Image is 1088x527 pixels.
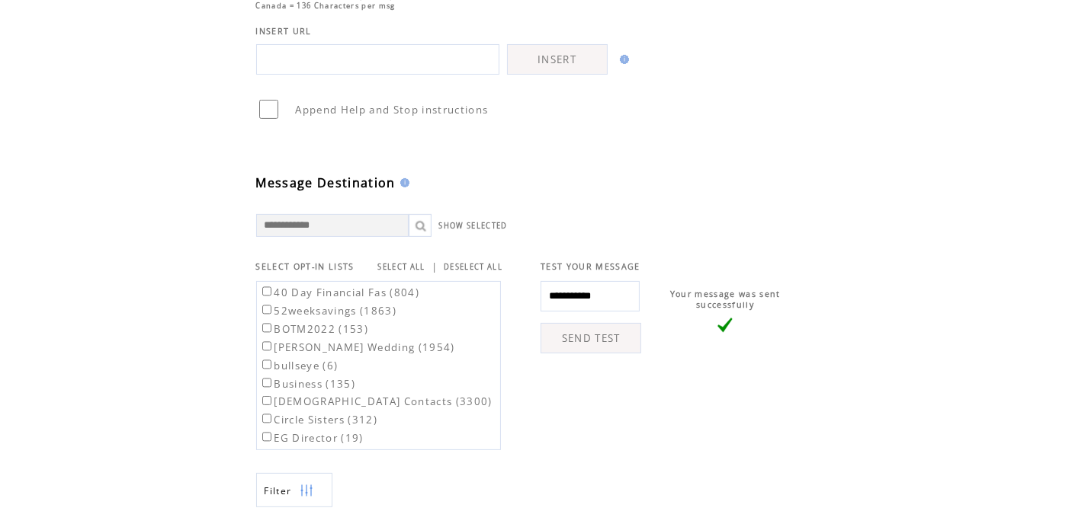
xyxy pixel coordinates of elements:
[262,305,272,315] input: 52weeksavings (1863)
[541,323,641,353] a: SEND TEST
[378,262,425,272] a: SELECT ALL
[507,44,608,75] a: INSERT
[262,323,272,333] input: BOTM2022 (153)
[262,341,272,351] input: [PERSON_NAME] Wedding (1954)
[717,318,733,333] img: vLarge.png
[262,286,272,296] input: 40 Day Financial Fas (804)
[256,26,312,37] span: INSERT URL
[296,103,489,117] span: Append Help and Stop instructions
[256,174,396,191] span: Message Destination
[300,474,313,508] img: filters.png
[265,484,292,497] span: Show filters
[439,221,508,231] a: SHOW SELECTED
[262,359,272,369] input: bullseye (6)
[262,378,272,388] input: Business (135)
[259,394,493,408] label: [DEMOGRAPHIC_DATA] Contacts (3300)
[262,414,272,423] input: Circle Sisters (312)
[670,289,781,310] span: Your message was sent successfully
[541,261,640,272] span: TEST YOUR MESSAGE
[256,473,332,507] a: Filter
[262,396,272,406] input: [DEMOGRAPHIC_DATA] Contacts (3300)
[259,304,397,318] label: 52weeksavings (1863)
[615,55,629,64] img: help.gif
[259,340,455,354] label: [PERSON_NAME] Wedding (1954)
[259,431,364,445] label: EG Director (19)
[432,260,438,273] span: |
[259,377,356,391] label: Business (135)
[256,1,396,11] span: Canada = 136 Characters per msg
[444,262,502,272] a: DESELECT ALL
[259,449,364,463] label: egconnect (488)
[259,322,369,336] label: BOTM2022 (153)
[256,261,355,272] span: SELECT OPT-IN LISTS
[259,359,339,372] label: bullseye (6)
[259,286,420,299] label: 40 Day Financial Fas (804)
[259,413,378,426] label: Circle Sisters (312)
[262,432,272,442] input: EG Director (19)
[396,178,409,187] img: help.gif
